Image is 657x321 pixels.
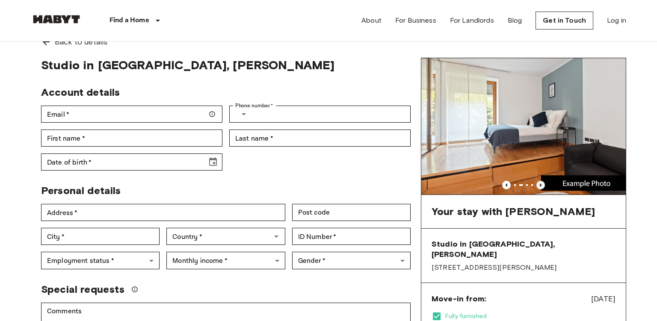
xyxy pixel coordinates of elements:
[536,12,593,29] a: Get in Touch
[41,58,411,72] span: Studio in [GEOGRAPHIC_DATA], [PERSON_NAME]
[41,106,222,123] div: Email
[235,102,273,109] label: Phone number
[536,181,545,189] button: Previous image
[421,58,626,194] img: Marketing picture of unit IT-14-001-002-01H
[432,294,486,304] span: Move-in from:
[591,293,616,304] span: [DATE]
[41,130,222,147] div: First name
[31,15,82,24] img: Habyt
[292,204,411,221] div: Post code
[395,15,436,26] a: For Business
[270,230,282,242] button: Open
[445,312,616,321] span: Fully furnished
[292,228,411,245] div: ID Number
[361,15,382,26] a: About
[204,153,222,171] button: Choose date
[41,86,120,98] span: Account details
[41,184,121,197] span: Personal details
[41,204,285,221] div: Address
[432,263,616,272] span: [STREET_ADDRESS][PERSON_NAME]
[432,239,616,259] span: Studio in [GEOGRAPHIC_DATA], [PERSON_NAME]
[607,15,626,26] a: Log in
[502,181,511,189] button: Previous image
[432,205,595,218] span: Your stay with [PERSON_NAME]
[31,26,626,58] a: Back to details
[41,283,124,296] span: Special requests
[229,130,411,147] div: Last name
[55,36,107,47] span: Back to details
[235,106,252,123] button: Select country
[209,111,216,118] svg: Make sure your email is correct — we'll send your booking details there.
[508,15,522,26] a: Blog
[109,15,149,26] p: Find a Home
[41,228,160,245] div: City
[131,286,138,293] svg: We'll do our best to accommodate your request, but please note we can't guarantee it will be poss...
[450,15,494,26] a: For Landlords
